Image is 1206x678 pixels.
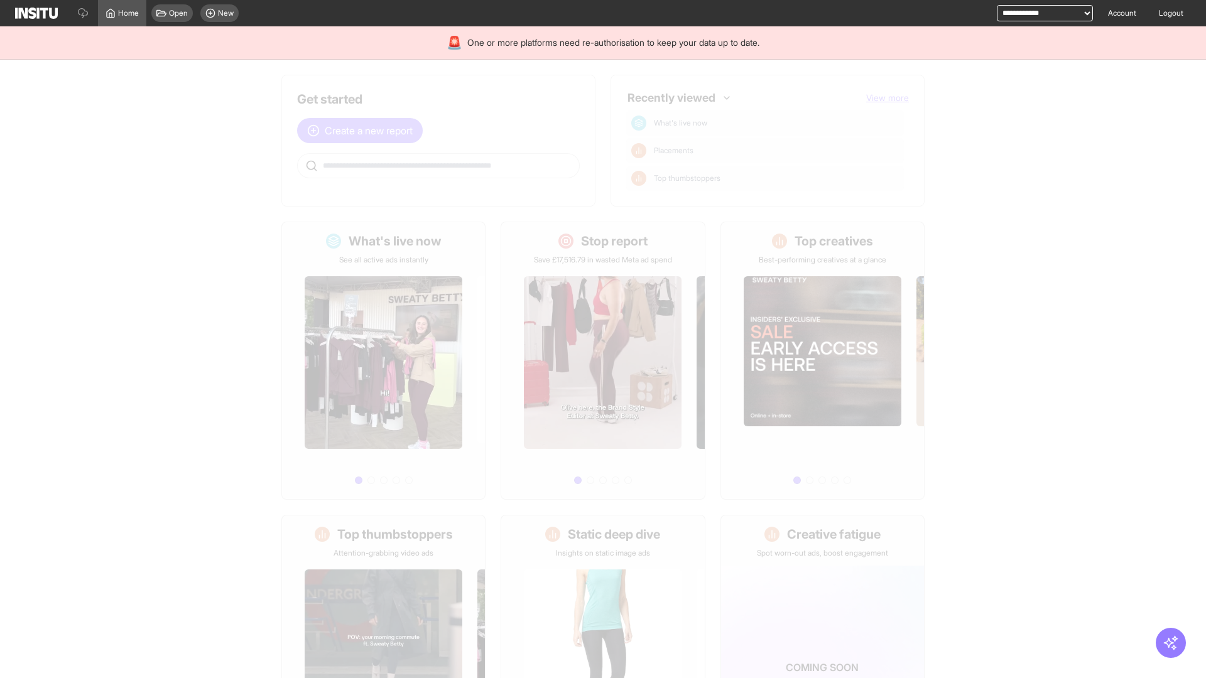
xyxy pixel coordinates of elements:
span: Home [118,8,139,18]
img: Logo [15,8,58,19]
span: Open [169,8,188,18]
span: One or more platforms need re-authorisation to keep your data up to date. [467,36,759,49]
div: 🚨 [447,34,462,51]
span: New [218,8,234,18]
